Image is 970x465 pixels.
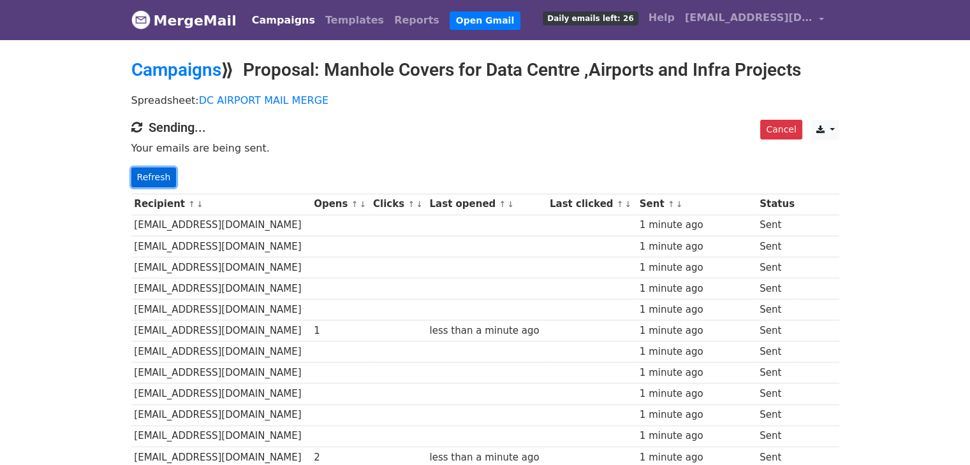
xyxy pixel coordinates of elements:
[668,199,675,209] a: ↑
[756,194,799,215] th: Status
[640,450,754,465] div: 1 minute ago
[131,215,311,236] td: [EMAIL_ADDRESS][DOMAIN_NAME]
[756,404,799,426] td: Sent
[906,404,970,465] iframe: Chat Widget
[760,120,802,139] a: Cancel
[351,199,358,209] a: ↑
[756,215,799,236] td: Sent
[131,168,177,187] a: Refresh
[640,429,754,443] div: 1 minute ago
[416,199,423,209] a: ↓
[643,5,680,31] a: Help
[499,199,506,209] a: ↑
[131,120,839,135] h4: Sending...
[131,404,311,426] td: [EMAIL_ADDRESS][DOMAIN_NAME]
[131,10,151,29] img: MergeMail logo
[131,426,311,447] td: [EMAIL_ADDRESS][DOMAIN_NAME]
[640,282,754,296] div: 1 minute ago
[188,199,195,209] a: ↑
[314,450,367,465] div: 2
[756,236,799,257] td: Sent
[543,11,638,25] span: Daily emails left: 26
[756,362,799,383] td: Sent
[427,194,547,215] th: Last opened
[756,426,799,447] td: Sent
[547,194,636,215] th: Last clicked
[196,199,203,209] a: ↓
[131,299,311,320] td: [EMAIL_ADDRESS][DOMAIN_NAME]
[311,194,370,215] th: Opens
[131,362,311,383] td: [EMAIL_ADDRESS][DOMAIN_NAME]
[131,383,311,404] td: [EMAIL_ADDRESS][DOMAIN_NAME]
[450,11,520,30] a: Open Gmail
[131,278,311,299] td: [EMAIL_ADDRESS][DOMAIN_NAME]
[640,387,754,401] div: 1 minute ago
[756,341,799,362] td: Sent
[389,8,445,33] a: Reports
[131,59,221,80] a: Campaigns
[131,257,311,278] td: [EMAIL_ADDRESS][DOMAIN_NAME]
[370,194,426,215] th: Clicks
[131,341,311,362] td: [EMAIL_ADDRESS][DOMAIN_NAME]
[314,324,367,338] div: 1
[756,383,799,404] td: Sent
[676,199,683,209] a: ↓
[131,320,311,341] td: [EMAIL_ADDRESS][DOMAIN_NAME]
[624,199,631,209] a: ↓
[408,199,415,209] a: ↑
[131,59,839,81] h2: ⟫ Proposal: Manhole Covers for Data Centre ,Airports and Infra Projects
[640,218,754,232] div: 1 minute ago
[756,278,799,299] td: Sent
[640,366,754,380] div: 1 minute ago
[640,408,754,422] div: 1 minute ago
[640,324,754,338] div: 1 minute ago
[680,5,829,35] a: [EMAIL_ADDRESS][DOMAIN_NAME]
[685,10,812,25] span: [EMAIL_ADDRESS][DOMAIN_NAME]
[756,320,799,341] td: Sent
[507,199,514,209] a: ↓
[538,5,643,31] a: Daily emails left: 26
[640,345,754,359] div: 1 minute ago
[131,7,237,34] a: MergeMail
[429,324,543,338] div: less than a minute ago
[359,199,366,209] a: ↓
[429,450,543,465] div: less than a minute ago
[131,94,839,107] p: Spreadsheet:
[640,261,754,275] div: 1 minute ago
[640,240,754,254] div: 1 minute ago
[199,94,328,106] a: DC AIRPORT MAIL MERGE
[131,141,839,155] p: Your emails are being sent.
[756,257,799,278] td: Sent
[756,299,799,320] td: Sent
[131,236,311,257] td: [EMAIL_ADDRESS][DOMAIN_NAME]
[320,8,389,33] a: Templates
[131,194,311,215] th: Recipient
[640,303,754,317] div: 1 minute ago
[636,194,756,215] th: Sent
[247,8,320,33] a: Campaigns
[617,199,624,209] a: ↑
